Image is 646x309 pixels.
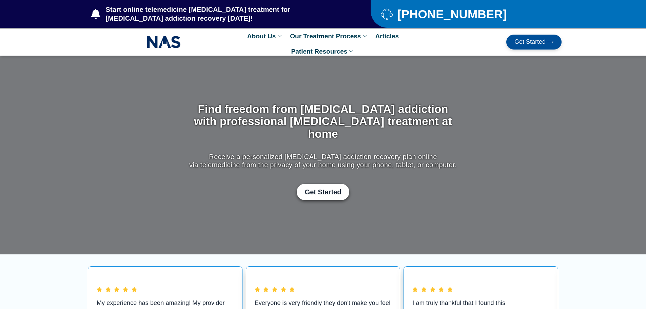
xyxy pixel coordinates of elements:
img: NAS_email_signature-removebg-preview.png [147,34,181,50]
a: Our Treatment Process [287,28,372,44]
a: About Us [244,28,287,44]
span: [PHONE_NUMBER] [396,10,507,18]
a: Get Started [297,184,350,200]
a: Patient Resources [288,44,358,59]
span: Get Started [305,188,341,196]
span: Start online telemedicine [MEDICAL_DATA] treatment for [MEDICAL_DATA] addiction recovery [DATE]! [104,5,344,23]
a: Get Started [506,35,562,50]
span: Get Started [514,39,546,45]
h1: Find freedom from [MEDICAL_DATA] addiction with professional [MEDICAL_DATA] treatment at home [188,103,458,140]
a: Articles [372,28,402,44]
p: Receive a personalized [MEDICAL_DATA] addiction recovery plan online via telemedicine from the pr... [188,153,458,169]
a: [PHONE_NUMBER] [381,8,545,20]
div: Get Started with Suboxone Treatment by filling-out this new patient packet form [188,184,458,200]
a: Start online telemedicine [MEDICAL_DATA] treatment for [MEDICAL_DATA] addiction recovery [DATE]! [91,5,344,23]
